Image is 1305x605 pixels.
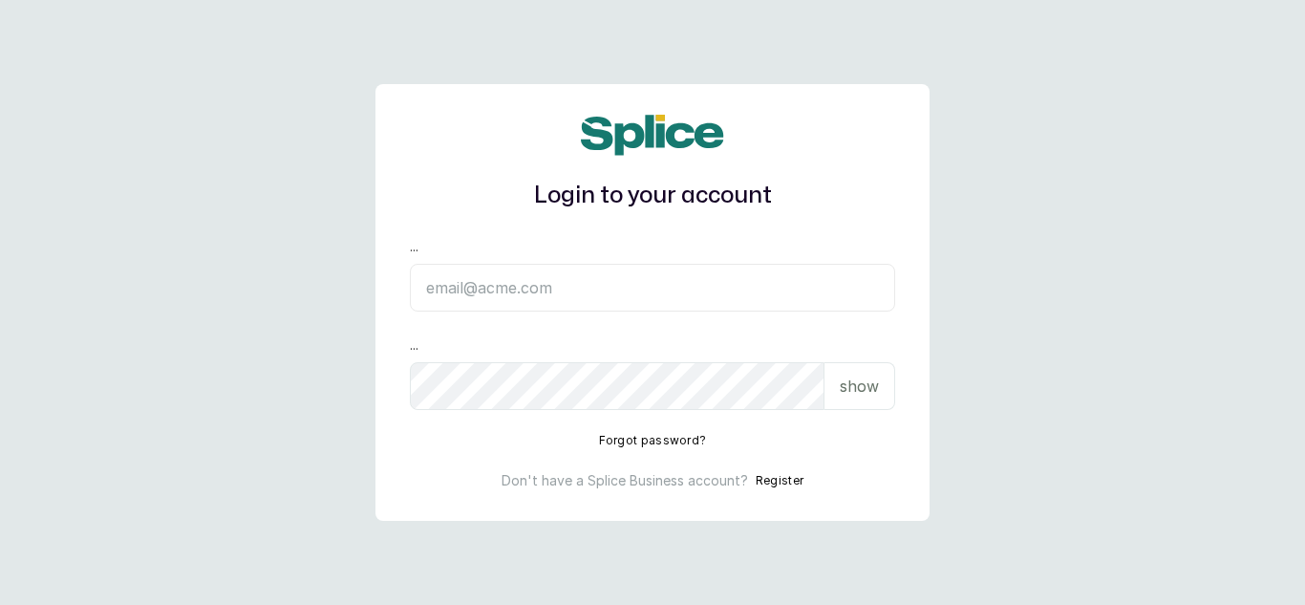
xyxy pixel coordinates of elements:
[410,236,895,256] label: ...
[410,335,895,355] label: ...
[502,471,748,490] p: Don't have a Splice Business account?
[840,375,879,398] p: show
[756,471,803,490] button: Register
[599,433,707,448] button: Forgot password?
[410,264,895,312] input: email@acme.com
[410,179,895,213] h1: Login to your account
